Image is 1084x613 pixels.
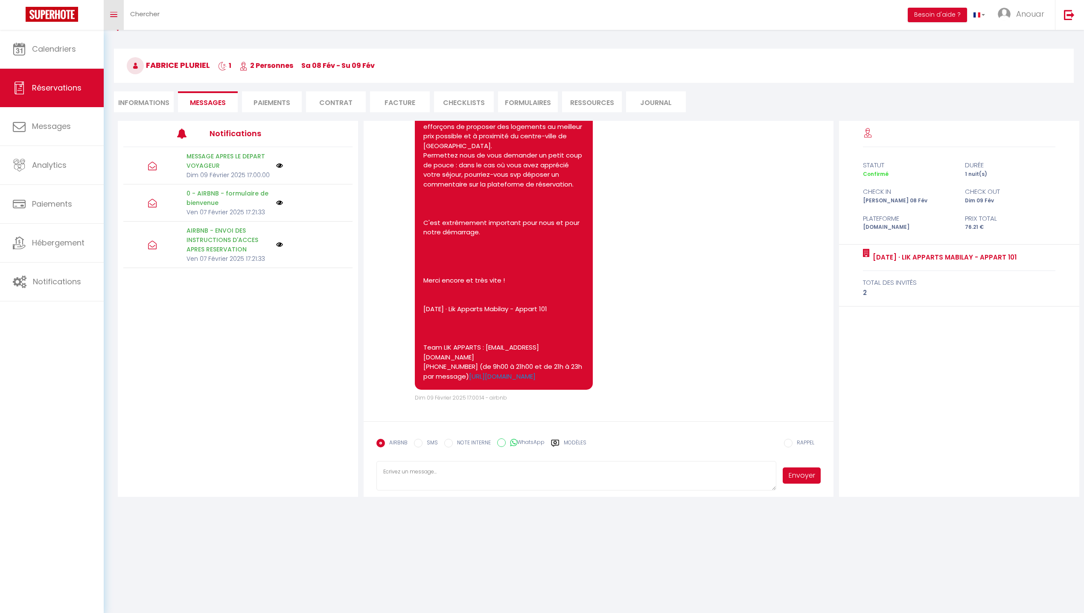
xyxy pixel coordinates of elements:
button: Besoin d'aide ? [908,8,967,22]
span: Réservations [32,82,82,93]
div: durée [959,160,1061,170]
img: NO IMAGE [276,162,283,169]
li: Journal [626,91,686,112]
span: Calendriers [32,44,76,54]
div: statut [857,160,959,170]
p: AIRBNB - ENVOI DES INSTRUCTIONS D'ACCES APRES RESERVATION [186,226,271,254]
div: total des invités [863,277,1055,288]
span: Analytics [32,160,67,170]
div: check out [959,187,1061,197]
a: [URL][DOMAIN_NAME] [469,372,536,381]
label: AIRBNB [385,439,408,448]
label: WhatsApp [506,438,545,448]
p: Dim 09 Février 2025 17:00:00 [186,170,271,180]
li: Contrat [306,91,366,112]
li: Paiements [242,91,302,112]
label: NOTE INTERNE [453,439,491,448]
li: Informations [114,91,174,112]
button: Envoyer [783,467,820,484]
pre: Bonjour Fabrice , Nous espérons que vous allez bien et que votre retour s’est bien passé ! Nous e... [423,26,584,382]
div: 2 [863,288,1055,298]
span: Anouar [1016,9,1044,19]
div: check in [857,187,959,197]
img: logout [1064,9,1075,20]
span: Dim 09 Février 2025 17:00:14 - airbnb [415,394,507,401]
img: NO IMAGE [276,199,283,206]
span: Chercher [130,9,160,18]
p: Ven 07 Février 2025 17:21:33 [186,207,271,217]
div: 1 nuit(s) [959,170,1061,178]
li: FORMULAIRES [498,91,558,112]
span: 2 Personnes [239,61,293,70]
span: Messages [32,121,71,131]
span: Messages [190,98,226,108]
span: 1 [218,61,231,70]
label: SMS [423,439,438,448]
div: [DOMAIN_NAME] [857,223,959,231]
div: Dim 09 Fév [959,197,1061,205]
img: NO IMAGE [276,241,283,248]
span: Sa 08 Fév - Su 09 Fév [301,61,375,70]
a: [DATE] · Lik Apparts Mabilay - Appart 101 [870,252,1017,263]
li: CHECKLISTS [434,91,494,112]
img: ... [998,8,1011,20]
li: Ressources [562,91,622,112]
div: Prix total [959,213,1061,224]
img: Super Booking [26,7,78,22]
p: Ven 07 Février 2025 17:21:33 [186,254,271,263]
span: Paiements [32,198,72,209]
h3: Notifications [210,124,305,143]
label: RAPPEL [793,439,814,448]
button: Ouvrir le widget de chat LiveChat [7,3,32,29]
p: MESSAGE APRES LE DEPART VOYAGEUR [186,152,271,170]
div: 76.21 € [959,223,1061,231]
span: Hébergement [32,237,85,248]
span: Confirmé [863,170,889,178]
span: Fabrice Pluriel [127,60,210,70]
label: Modèles [564,439,586,454]
div: Plateforme [857,213,959,224]
li: Facture [370,91,430,112]
p: 0 - AIRBNB - formulaire de bienvenue [186,189,271,207]
span: Notifications [33,276,81,287]
div: [PERSON_NAME] 08 Fév [857,197,959,205]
